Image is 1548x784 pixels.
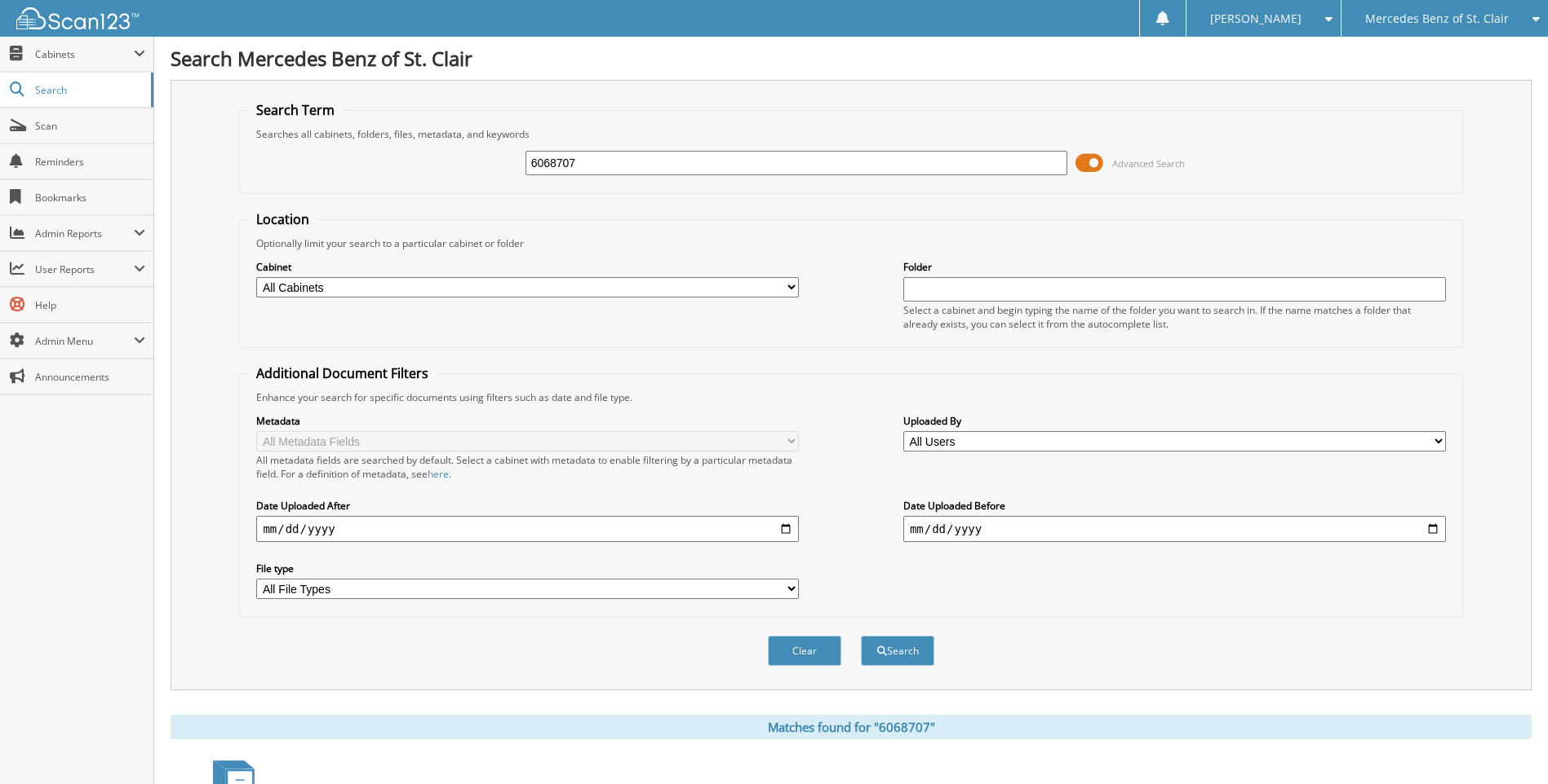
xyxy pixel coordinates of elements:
[256,516,799,542] input: start
[903,499,1446,513] label: Date Uploaded Before
[861,636,934,666] button: Search
[35,191,145,205] span: Bookmarks
[256,260,799,274] label: Cabinet
[35,298,145,312] span: Help
[256,414,799,428] label: Metadata
[248,236,1453,250] div: Optionally limit your search to a particular cabinet or folder
[35,155,145,169] span: Reminders
[35,119,145,133] span: Scan
[256,499,799,513] label: Date Uploaded After
[903,260,1446,274] label: Folder
[248,210,317,228] legend: Location
[35,370,145,384] span: Announcements
[768,636,841,666] button: Clear
[35,262,134,276] span: User Reports
[256,453,799,481] div: All metadata fields are searched by default. Select a cabinet with metadata to enable filtering b...
[35,47,134,61] span: Cabinets
[428,467,449,481] a: here
[1210,14,1302,24] span: [PERSON_NAME]
[35,83,143,97] span: Search
[248,390,1453,404] div: Enhance your search for specific documents using filters such as date and file type.
[248,101,343,119] legend: Search Term
[16,7,139,29] img: scan123-logo-white.svg
[1112,157,1185,170] span: Advanced Search
[903,303,1446,331] div: Select a cabinet and begin typing the name of the folder you want to search in. If the name match...
[1365,14,1509,24] span: Mercedes Benz of St. Clair
[903,516,1446,542] input: end
[35,334,134,348] span: Admin Menu
[35,227,134,240] span: Admin Reports
[248,364,437,382] legend: Additional Document Filters
[248,127,1453,141] div: Searches all cabinets, folders, files, metadata, and keywords
[171,45,1532,72] h1: Search Mercedes Benz of St. Clair
[256,562,799,575] label: File type
[171,715,1532,739] div: Matches found for "6068707"
[903,414,1446,428] label: Uploaded By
